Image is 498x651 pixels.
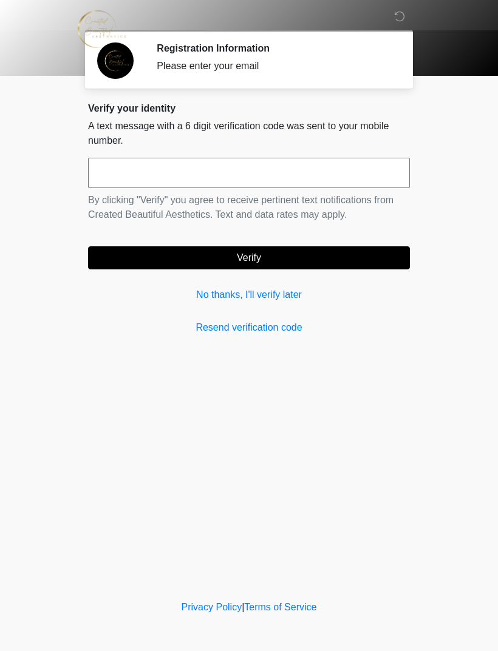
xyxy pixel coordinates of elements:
p: A text message with a 6 digit verification code was sent to your mobile number. [88,119,410,148]
a: Terms of Service [244,602,316,612]
p: By clicking "Verify" you agree to receive pertinent text notifications from Created Beautiful Aes... [88,193,410,222]
img: Created Beautiful Aesthetics Logo [76,9,127,49]
a: Privacy Policy [182,602,242,612]
a: | [242,602,244,612]
a: Resend verification code [88,320,410,335]
img: Agent Avatar [97,42,134,79]
div: Please enter your email [157,59,392,73]
h2: Verify your identity [88,103,410,114]
button: Verify [88,246,410,269]
a: No thanks, I'll verify later [88,288,410,302]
